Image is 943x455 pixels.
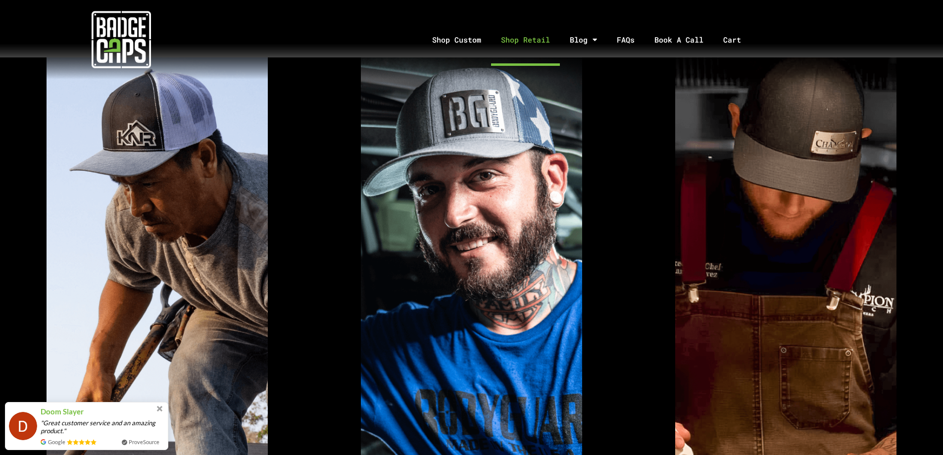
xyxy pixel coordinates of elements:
[560,14,607,66] a: Blog
[48,438,65,446] span: Google
[713,14,763,66] a: Cart
[41,406,84,417] span: Doom Slayer
[491,14,560,66] a: Shop Retail
[242,14,943,66] nav: Menu
[607,14,645,66] a: FAQs
[92,10,151,69] img: badgecaps white logo with green acccent
[129,438,159,446] a: ProveSource
[645,14,713,66] a: Book A Call
[9,412,37,440] img: provesource social proof notification image
[893,407,943,455] iframe: Chat Widget
[41,419,164,435] span: "Great customer service and an amazing product."
[41,439,46,445] img: provesource review source
[422,14,491,66] a: Shop Custom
